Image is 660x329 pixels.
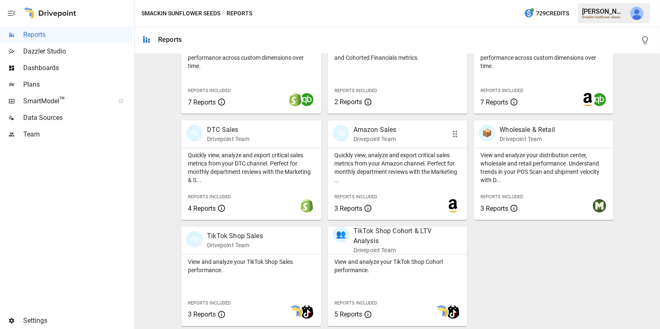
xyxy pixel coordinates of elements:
img: muffindata [593,199,606,212]
p: TikTok Shop Cohort & LTV Analysis [353,226,441,246]
img: tiktok [446,305,460,319]
p: TikTok Shop Sales [207,231,263,241]
img: smart model [435,305,448,319]
img: Julie Wilton [630,7,643,20]
p: Easily identify strengths and weaknesses for P&L and Cohorted Financials metrics. [334,45,461,62]
span: Reports Included [188,88,231,93]
img: amazon [581,93,594,106]
button: Julie Wilton [625,2,648,25]
span: Data Sources [23,113,133,123]
img: tiktok [300,305,314,319]
div: [PERSON_NAME] [582,7,625,15]
p: Amazon Sales [353,125,397,135]
p: Drivepoint Team [353,135,397,143]
div: 🛍 [186,125,203,141]
span: Reports Included [188,300,231,306]
span: Reports Included [334,194,377,200]
span: Reports Included [188,194,231,200]
span: Reports Included [334,300,377,306]
p: View, analyze and export cohort LTV performance across custom dimensions over time. [480,45,607,70]
span: 2 Reports [334,98,362,106]
span: 3 Reports [334,205,362,212]
p: Quickly view, analyze and export critical sales metrics from your Amazon channel. Perfect for mon... [334,151,461,184]
span: Reports Included [480,194,523,200]
span: 7 Reports [480,98,508,106]
div: / [222,8,225,19]
span: Team [23,129,133,139]
button: Smackin Sunflower Seeds [141,8,220,19]
span: 7 Reports [188,98,216,106]
img: smart model [289,305,302,319]
div: 🛍 [186,231,203,248]
p: Drivepoint Team [207,135,249,143]
p: Wholesale & Retail [499,125,555,135]
span: Reports [23,30,133,40]
span: Reports Included [480,88,523,93]
p: Drivepoint Team [499,135,555,143]
div: Reports [158,36,182,44]
span: Plans [23,80,133,90]
span: 729 Credits [536,8,569,19]
p: DTC Sales [207,125,249,135]
span: Dashboards [23,63,133,73]
div: 🛍 [333,125,349,141]
img: shopify [289,93,302,106]
button: 729Credits [521,6,572,21]
p: View and analyze your TikTok Shop Cohort performance. [334,258,461,274]
span: ™ [59,95,65,105]
div: Smackin Sunflower Seeds [582,15,625,19]
span: 3 Reports [480,205,508,212]
span: 4 Reports [188,205,216,212]
p: Drivepoint Team [207,241,263,249]
span: SmartModel [23,96,110,106]
p: View and analyze your TikTok Shop Sales performance. [188,258,314,274]
div: 👥 [333,226,349,243]
img: quickbooks [593,93,606,106]
img: shopify [300,199,314,212]
p: Drivepoint Team [353,246,441,254]
span: 3 Reports [188,310,216,318]
p: View and analyze your distribution center, wholesale and retail performance. Understand trends in... [480,151,607,184]
span: 5 Reports [334,310,362,318]
span: Dazzler Studio [23,46,133,56]
img: quickbooks [300,93,314,106]
p: Quickly view, analyze and export critical sales metrics from your DTC channel. Perfect for monthl... [188,151,314,184]
div: 📦 [479,125,495,141]
span: Settings [23,316,133,326]
p: View, analyze and export cohort and LTV performance across custom dimensions over time. [188,45,314,70]
img: amazon [446,199,460,212]
span: Reports Included [334,88,377,93]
